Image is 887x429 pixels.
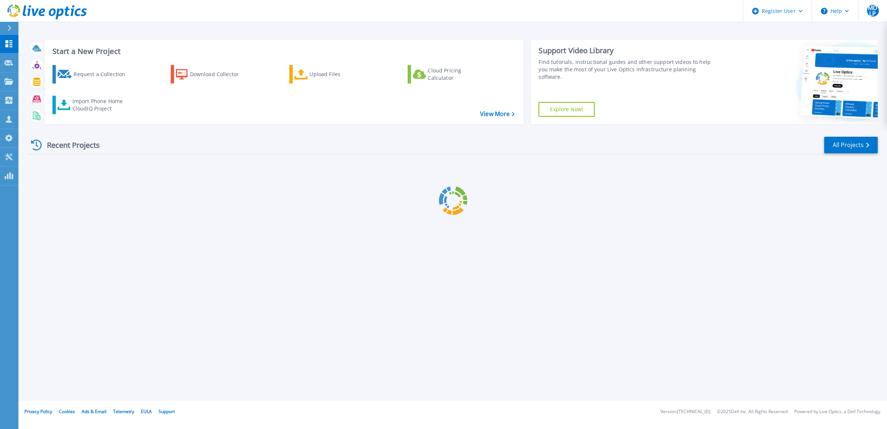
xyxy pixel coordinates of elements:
[190,67,249,82] div: Download Collector
[867,5,879,17] span: MDLP
[794,409,880,414] li: Powered by Live Optics, a Dell Technology
[309,67,368,82] div: Upload Files
[717,409,788,414] li: © 2025 Dell Inc. All Rights Reserved
[538,58,717,81] div: Find tutorials, instructional guides and other support videos to help you make the most of your L...
[289,65,372,84] a: Upload Files
[538,46,717,55] div: Support Video Library
[171,65,253,84] a: Download Collector
[408,65,490,84] a: Cloud Pricing Calculator
[74,67,133,82] div: Request a Collection
[428,67,487,82] div: Cloud Pricing Calculator
[28,136,110,154] div: Recent Projects
[24,408,52,415] a: Privacy Policy
[538,102,595,117] a: Explore Now!
[82,408,106,415] a: Ads & Email
[824,137,878,153] a: All Projects
[660,409,710,414] li: Version: [TECHNICAL_ID]
[52,47,514,55] h3: Start a New Project
[52,65,135,84] a: Request a Collection
[72,98,130,112] div: Import Phone Home CloudIQ Project
[59,408,75,415] a: Cookies
[113,408,134,415] a: Telemetry
[159,408,175,415] a: Support
[480,110,514,118] a: View More
[141,408,152,415] a: EULA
